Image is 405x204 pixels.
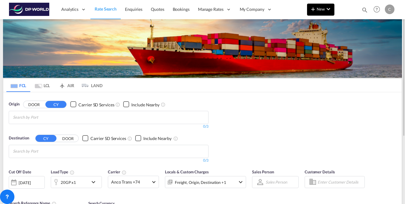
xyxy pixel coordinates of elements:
md-chips-wrap: Chips container with autocompletion. Enter the text area, type text to search, and then use the u... [12,145,72,156]
md-icon: icon-airplane [59,82,66,87]
span: Enquiries [125,7,142,12]
span: Cut Off Date [9,169,31,174]
div: 20GP x1icon-chevron-down [51,176,102,188]
div: Freight Origin Destination Factory Stuffingicon-chevron-down [165,176,246,188]
span: Destination [9,135,29,141]
span: Sales Person [252,169,274,174]
button: CY [45,101,66,108]
md-select: Sales Person [265,178,288,187]
div: icon-magnify [361,7,368,16]
div: Carrier SD Services [78,102,114,108]
button: CY [35,135,56,142]
md-checkbox: Checkbox No Ink [82,135,126,142]
div: C [385,5,394,14]
span: My Company [240,6,264,12]
span: Customer Details [305,169,335,174]
div: [DATE] [19,180,31,185]
span: Help [372,4,382,14]
span: Quotes [151,7,164,12]
span: Anco Trans +74 [111,179,150,185]
md-icon: icon-chevron-down [325,5,332,13]
span: Analytics [61,6,78,12]
md-checkbox: Checkbox No Ink [70,101,114,108]
md-icon: Unchecked: Ignores neighbouring ports when fetching rates.Checked : Includes neighbouring ports w... [173,136,178,141]
md-icon: icon-magnify [361,7,368,13]
md-icon: icon-plus 400-fg [309,5,317,13]
div: 0/3 [9,158,209,163]
md-chips-wrap: Chips container with autocompletion. Enter the text area, type text to search, and then use the u... [12,111,72,122]
md-datepicker: Select [9,188,13,196]
span: Locals & Custom Charges [165,169,209,174]
span: Carrier [108,169,126,174]
md-pagination-wrapper: Use the left and right arrow keys to navigate between tabs [6,79,102,92]
div: Help [372,4,385,15]
span: Rate Search [95,6,117,11]
md-icon: Unchecked: Search for CY (Container Yard) services for all selected carriers.Checked : Search for... [115,102,120,107]
md-icon: icon-chevron-down [90,178,100,186]
span: Bookings [173,7,190,12]
button: icon-plus 400-fgNewicon-chevron-down [307,4,334,16]
md-checkbox: Checkbox No Ink [123,101,160,108]
div: Freight Origin Destination Factory Stuffing [175,178,226,187]
span: Load Type [51,169,75,174]
div: Include Nearby [131,102,160,108]
div: 20GP x1 [61,178,76,187]
input: Chips input. [13,147,70,156]
button: DOOR [23,101,44,108]
div: Include Nearby [143,135,172,142]
input: Chips input. [13,113,70,122]
button: DOOR [57,135,78,142]
div: Carrier SD Services [90,135,126,142]
md-icon: Unchecked: Ignores neighbouring ports when fetching rates.Checked : Includes neighbouring ports w... [161,102,166,107]
md-tab-item: LAND [78,79,102,92]
div: 0/3 [9,124,209,129]
md-icon: The selected Trucker/Carrierwill be displayed in the rate results If the rates are from another f... [122,170,126,175]
span: New [309,7,332,11]
md-icon: icon-information-outline [70,170,75,175]
md-tab-item: FCL [6,79,30,92]
md-checkbox: Checkbox No Ink [135,135,172,142]
md-icon: icon-chevron-down [237,178,244,186]
div: [DATE] [9,176,45,189]
span: Origin [9,101,20,107]
span: Manage Rates [198,6,224,12]
md-tab-item: LCL [30,79,54,92]
md-tab-item: AIR [54,79,78,92]
input: Enter Customer Details [318,178,363,187]
img: c08ca190194411f088ed0f3ba295208c.png [9,3,50,16]
img: LCL+%26+FCL+BACKGROUND.png [3,19,402,78]
md-icon: Unchecked: Search for CY (Container Yard) services for all selected carriers.Checked : Search for... [127,136,132,141]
